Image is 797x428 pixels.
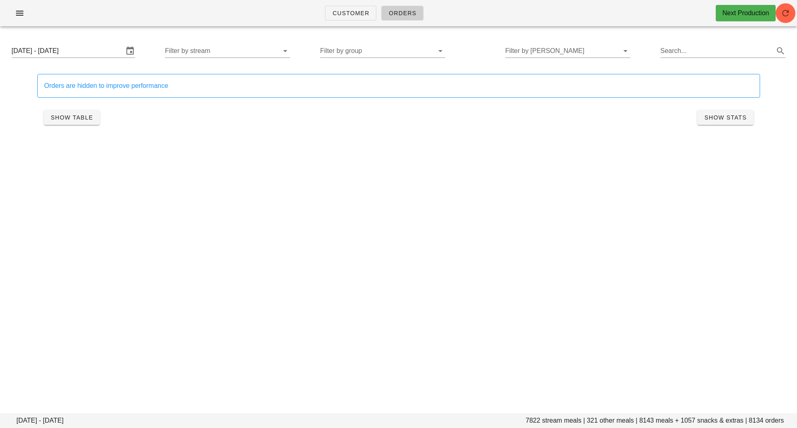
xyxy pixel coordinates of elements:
a: Customer [325,6,376,21]
span: Orders [388,10,417,16]
a: Orders [381,6,424,21]
div: Filter by [PERSON_NAME] [505,44,630,58]
div: Filter by group [320,44,445,58]
div: Filter by stream [165,44,290,58]
button: Show Table [44,110,100,125]
button: Show Stats [697,110,753,125]
span: Show Stats [704,114,747,121]
span: Customer [332,10,369,16]
span: Show Table [50,114,93,121]
div: Orders are hidden to improve performance [44,81,753,91]
div: Next Production [722,8,769,18]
